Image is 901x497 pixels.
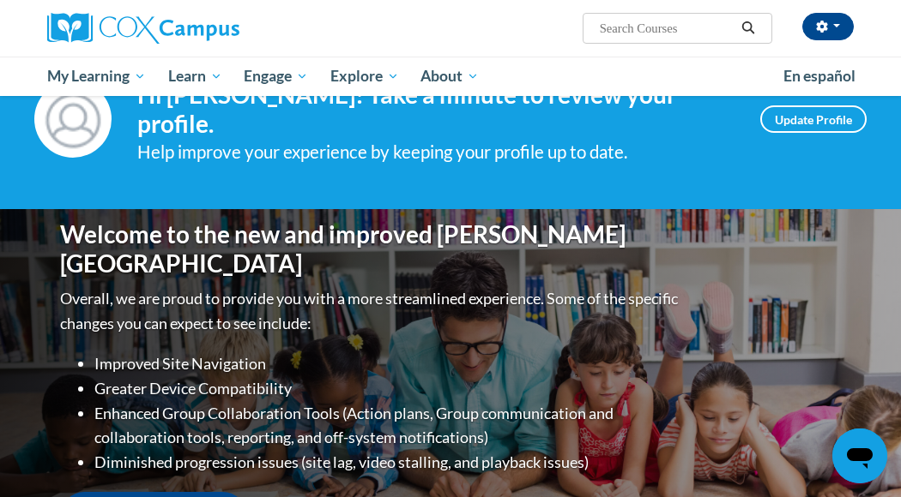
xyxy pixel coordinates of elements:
[319,57,410,96] a: Explore
[94,376,682,401] li: Greater Device Compatibility
[94,351,682,376] li: Improved Site Navigation
[168,66,222,87] span: Learn
[94,450,682,475] li: Diminished progression issues (site lag, video stalling, and playback issues)
[36,57,157,96] a: My Learning
[60,220,682,278] h1: Welcome to the new and improved [PERSON_NAME][GEOGRAPHIC_DATA]
[410,57,491,96] a: About
[802,13,854,40] button: Account Settings
[47,13,239,44] img: Cox Campus
[34,81,112,158] img: Profile Image
[783,67,856,85] span: En español
[772,58,867,94] a: En español
[137,138,735,166] div: Help improve your experience by keeping your profile up to date.
[233,57,319,96] a: Engage
[760,105,867,133] a: Update Profile
[832,428,887,483] iframe: Button to launch messaging window
[47,66,146,87] span: My Learning
[60,286,682,336] p: Overall, we are proud to provide you with a more streamlined experience. Some of the specific cha...
[244,66,308,87] span: Engage
[137,81,735,138] h4: Hi [PERSON_NAME]! Take a minute to review your profile.
[735,18,761,39] button: Search
[330,66,399,87] span: Explore
[598,18,735,39] input: Search Courses
[94,401,682,451] li: Enhanced Group Collaboration Tools (Action plans, Group communication and collaboration tools, re...
[157,57,233,96] a: Learn
[420,66,479,87] span: About
[34,57,867,96] div: Main menu
[47,13,299,44] a: Cox Campus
